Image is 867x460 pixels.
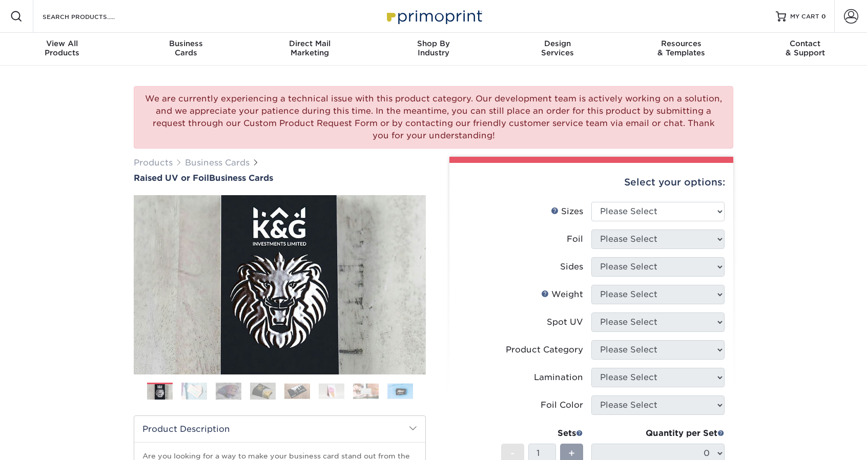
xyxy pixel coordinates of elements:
img: Business Cards 01 [147,379,173,405]
span: Direct Mail [247,39,371,48]
div: Foil Color [541,399,583,411]
div: Services [496,39,620,57]
div: Sides [560,261,583,273]
div: Product Category [506,344,583,356]
span: Business [124,39,248,48]
img: Business Cards 06 [319,383,344,399]
a: BusinessCards [124,33,248,66]
div: Sets [501,427,583,440]
div: Quantity per Set [591,427,725,440]
div: Weight [541,288,583,301]
img: Business Cards 02 [181,382,207,400]
input: SEARCH PRODUCTS..... [42,10,141,23]
span: Resources [620,39,744,48]
img: Business Cards 05 [284,383,310,399]
img: Raised UV or Foil 01 [134,139,426,431]
div: Marketing [247,39,371,57]
a: Contact& Support [743,33,867,66]
h2: Product Description [134,416,425,442]
a: Shop ByIndustry [371,33,496,66]
div: Spot UV [547,316,583,328]
a: Resources& Templates [620,33,744,66]
a: Business Cards [185,158,250,168]
span: Raised UV or Foil [134,173,209,183]
div: Sizes [551,205,583,218]
span: Design [496,39,620,48]
div: Foil [567,233,583,245]
a: Direct MailMarketing [247,33,371,66]
div: Cards [124,39,248,57]
img: Business Cards 03 [216,382,241,400]
h1: Business Cards [134,173,426,183]
span: Contact [743,39,867,48]
div: & Templates [620,39,744,57]
a: Products [134,158,173,168]
img: Primoprint [382,5,485,27]
img: Business Cards 04 [250,382,276,400]
img: Business Cards 07 [353,383,379,399]
span: MY CART [790,12,819,21]
div: Select your options: [458,163,725,202]
a: Raised UV or FoilBusiness Cards [134,173,426,183]
div: & Support [743,39,867,57]
span: 0 [821,13,826,20]
a: DesignServices [496,33,620,66]
div: Industry [371,39,496,57]
div: Lamination [534,371,583,384]
img: Business Cards 08 [387,383,413,399]
div: We are currently experiencing a technical issue with this product category. Our development team ... [134,86,733,149]
span: Shop By [371,39,496,48]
